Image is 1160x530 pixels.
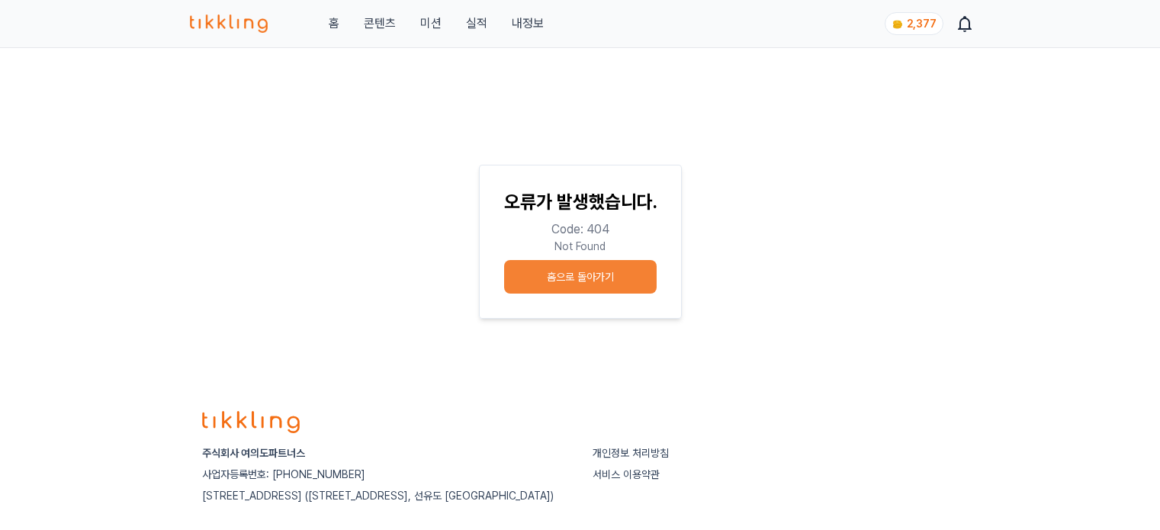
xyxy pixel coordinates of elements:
p: Code: 404 [504,220,657,239]
p: [STREET_ADDRESS] ([STREET_ADDRESS], 선유도 [GEOGRAPHIC_DATA]) [202,488,568,503]
p: Not Found [504,239,657,254]
a: coin 2,377 [885,12,940,35]
p: 오류가 발생했습니다. [504,190,657,214]
img: logo [202,411,300,434]
a: 홈 [329,14,339,33]
a: 내정보 [512,14,544,33]
a: 실적 [466,14,487,33]
p: 주식회사 여의도파트너스 [202,445,568,461]
a: 개인정보 처리방침 [593,447,669,459]
img: coin [892,18,904,31]
a: 홈으로 돌아가기 [504,254,657,294]
span: 2,377 [907,18,937,30]
img: 티끌링 [190,14,268,33]
p: 사업자등록번호: [PHONE_NUMBER] [202,467,568,482]
button: 홈으로 돌아가기 [504,260,657,294]
a: 콘텐츠 [364,14,396,33]
a: 서비스 이용약관 [593,468,660,480]
button: 미션 [420,14,442,33]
